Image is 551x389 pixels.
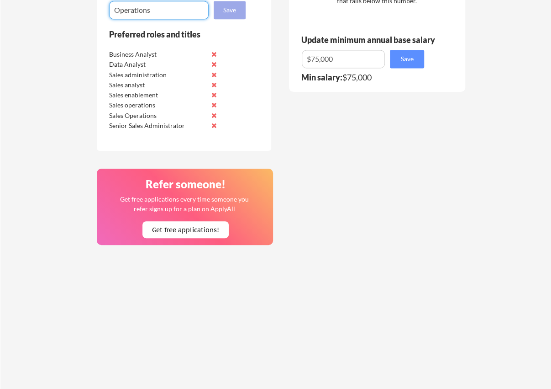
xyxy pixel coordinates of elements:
input: E.g. Senior Product Manager [109,1,209,19]
div: Business Analyst [109,50,205,59]
button: Save [390,50,424,68]
div: Refer someone! [100,179,270,190]
div: Sales Operations [109,111,205,120]
div: Data Analyst [109,60,205,69]
button: Get free applications! [142,221,229,238]
div: $75,000 [301,73,430,81]
div: Get free applications every time someone you refer signs up for a plan on ApplyAll [119,194,249,213]
strong: Min salary: [301,72,342,82]
div: Sales operations [109,101,205,110]
div: Update minimum annual base salary [301,36,438,44]
div: Sales analyst [109,80,205,90]
input: E.g. $100,000 [302,50,385,68]
div: Preferred roles and titles [109,30,233,38]
div: Sales enablement [109,91,205,100]
div: Sales administration [109,70,205,80]
button: Save [214,1,246,19]
div: Senior Sales Administrator [109,121,205,130]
